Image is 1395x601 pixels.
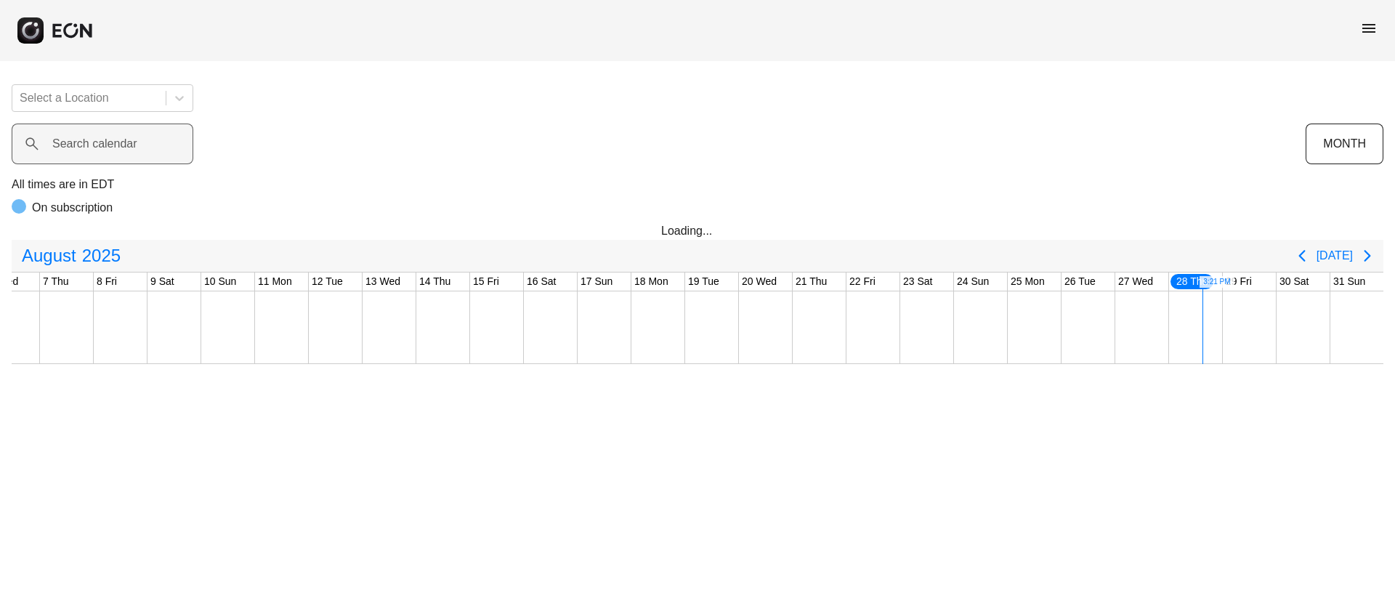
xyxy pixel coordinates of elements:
[1008,273,1048,291] div: 25 Mon
[79,241,124,270] span: 2025
[1169,273,1215,291] div: 28 Thu
[1277,273,1311,291] div: 30 Sat
[1330,273,1368,291] div: 31 Sun
[1353,241,1382,270] button: Next page
[201,273,239,291] div: 10 Sun
[32,199,113,217] p: On subscription
[147,273,177,291] div: 9 Sat
[1223,273,1255,291] div: 29 Fri
[793,273,830,291] div: 21 Thu
[661,222,734,240] div: Loading...
[1317,243,1353,269] button: [DATE]
[12,176,1383,193] p: All times are in EDT
[846,273,878,291] div: 22 Fri
[94,273,120,291] div: 8 Fri
[255,273,295,291] div: 11 Mon
[900,273,935,291] div: 23 Sat
[685,273,722,291] div: 19 Tue
[954,273,992,291] div: 24 Sun
[416,273,453,291] div: 14 Thu
[309,273,346,291] div: 12 Tue
[739,273,780,291] div: 20 Wed
[52,135,137,153] label: Search calendar
[631,273,671,291] div: 18 Mon
[1360,20,1378,37] span: menu
[40,273,72,291] div: 7 Thu
[1115,273,1156,291] div: 27 Wed
[470,273,502,291] div: 15 Fri
[1062,273,1099,291] div: 26 Tue
[13,241,129,270] button: August2025
[1287,241,1317,270] button: Previous page
[1306,124,1383,164] button: MONTH
[363,273,403,291] div: 13 Wed
[524,273,559,291] div: 16 Sat
[578,273,615,291] div: 17 Sun
[19,241,79,270] span: August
